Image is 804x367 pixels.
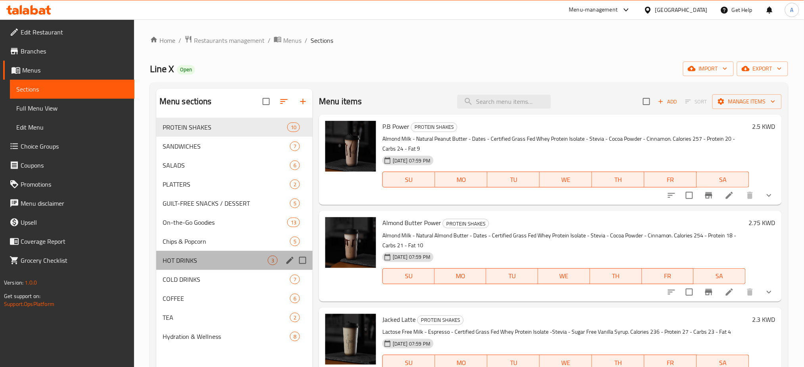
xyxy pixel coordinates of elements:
span: 3 [268,257,277,264]
div: Open [177,65,195,75]
span: Almond Butter Power [382,217,441,229]
span: [DATE] 07:59 PM [390,253,434,261]
span: Grocery Checklist [21,256,128,265]
span: 10 [288,124,299,131]
div: items [290,161,300,170]
span: Menus [22,65,128,75]
div: HOT DRINKS3edit [156,251,313,270]
span: 7 [290,143,299,150]
div: Hydration & Wellness8 [156,327,313,346]
div: HOT DRINKS [163,256,268,265]
button: Branch-specific-item [699,186,718,205]
div: COFFEE [163,294,290,303]
button: Add [655,96,680,108]
span: FR [648,174,694,185]
button: SA [697,172,749,187]
button: MO [435,268,487,284]
span: Sections [311,36,333,45]
h6: 2.75 KWD [749,217,775,228]
div: GUILT-FREE SNACKS / DESSERT5 [156,194,313,213]
span: SU [386,270,432,282]
span: Menus [283,36,301,45]
span: P.B Power [382,120,409,132]
button: TH [592,172,645,187]
a: Coupons [3,156,134,175]
a: Edit menu item [725,191,734,200]
span: PROTEIN SHAKES [163,122,287,132]
a: Upsell [3,213,134,232]
span: 5 [290,200,299,207]
span: SA [700,174,746,185]
span: Sections [16,84,128,94]
span: 6 [290,295,299,302]
div: SANDWICHES7 [156,137,313,156]
button: import [683,61,734,76]
div: items [290,180,300,189]
a: Edit Menu [10,118,134,137]
div: [GEOGRAPHIC_DATA] [655,6,708,14]
a: Restaurants management [184,35,265,46]
button: Branch-specific-item [699,283,718,302]
span: import [689,64,727,74]
h6: 2.3 KWD [752,314,775,325]
span: 7 [290,276,299,283]
span: Open [177,66,195,73]
span: COLD DRINKS [163,275,290,284]
span: FR [645,270,691,282]
a: Home [150,36,175,45]
p: Almond Milk - Natural Almond Butter - Dates - Certified Grass Fed Whey Protein Isolate - Stevia -... [382,231,746,250]
span: 1.0.0 [25,277,37,288]
span: export [743,64,782,74]
img: Almond Butter Power [325,217,376,268]
div: SANDWICHES [163,141,290,151]
a: Choice Groups [3,137,134,156]
img: Jacked Latte [325,314,376,365]
div: Menu-management [569,5,618,15]
span: PROTEIN SHAKES [411,122,457,132]
span: 13 [288,219,299,226]
button: SA [694,268,746,284]
h6: 2.5 KWD [752,121,775,132]
div: On-the-Go Goodies [163,218,287,227]
span: TEA [163,313,290,322]
span: Select section first [680,96,712,108]
span: Promotions [21,180,128,189]
span: TH [593,270,639,282]
span: A [791,6,794,14]
span: TU [491,174,537,185]
button: FR [645,172,697,187]
div: Chips & Popcorn5 [156,232,313,251]
div: TEA2 [156,308,313,327]
div: items [290,199,300,208]
button: export [737,61,788,76]
div: PLATTERS2 [156,175,313,194]
div: COFFEE6 [156,289,313,308]
span: 2 [290,181,299,188]
li: / [305,36,307,45]
span: [DATE] 07:59 PM [390,157,434,164]
a: Edit menu item [725,287,734,297]
span: Hydration & Wellness [163,332,290,341]
a: Branches [3,42,134,61]
div: PROTEIN SHAKES [443,219,489,228]
button: TH [590,268,642,284]
span: MO [438,174,484,185]
span: Edit Restaurant [21,27,128,37]
a: Support.OpsPlatform [4,299,54,309]
span: Choice Groups [21,141,128,151]
nav: breadcrumb [150,35,788,46]
li: / [178,36,181,45]
span: 8 [290,333,299,340]
span: Upsell [21,218,128,227]
a: Full Menu View [10,99,134,118]
span: [DATE] 07:59 PM [390,340,434,348]
img: P.B Power [325,121,376,172]
div: PROTEIN SHAKES10 [156,118,313,137]
span: Coupons [21,161,128,170]
button: WE [538,268,590,284]
span: Coverage Report [21,237,128,246]
span: Add [657,97,678,106]
div: items [287,122,300,132]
